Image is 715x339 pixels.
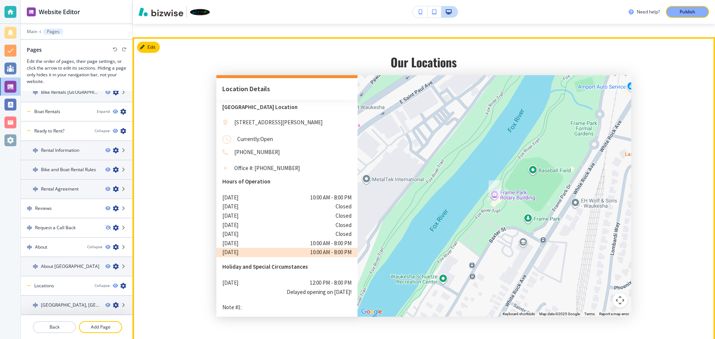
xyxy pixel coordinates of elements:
button: Collapse [87,244,102,250]
div: DragRental Information [21,141,132,160]
div: Boat RentalsExpand [21,102,132,122]
p: Back [34,324,75,330]
button: Add Page [79,321,122,333]
p: 10:00 AM - 8:00 PM [310,248,352,257]
p: [DATE] [222,211,238,221]
h4: Boat Rentals [34,108,60,115]
h4: Rental Information [41,147,79,154]
h4: Reviews [35,205,52,212]
p: Pages [47,29,60,34]
div: LocationsCollapseDrag[GEOGRAPHIC_DATA], [GEOGRAPHIC_DATA] Location [21,276,132,315]
p: Open [260,135,273,144]
div: DragAboutCollapseDragAbout [GEOGRAPHIC_DATA] [21,238,132,276]
p: [DATE] [222,202,238,211]
p: [DATE] [222,230,238,239]
h4: About [35,244,47,250]
div: DragRental Agreement [21,180,132,199]
button: Map camera controls [613,293,627,308]
a: Terms (opens in new tab) [584,312,595,316]
img: Google [359,307,384,317]
img: Drag [27,225,32,230]
button: Collapse [95,283,110,288]
p: 10:00 AM - 8:00 PM [310,193,352,202]
button: Main [27,29,37,34]
p: Closed [336,202,352,211]
h4: About [GEOGRAPHIC_DATA] [41,263,99,270]
div: DragAbout [GEOGRAPHIC_DATA] [21,257,132,276]
p: Closed [336,221,352,230]
p: Add Page [80,324,121,330]
h4: [GEOGRAPHIC_DATA], [GEOGRAPHIC_DATA] Location [41,302,99,308]
h4: Rental Agreement [41,186,79,192]
h3: location Details [222,84,352,94]
a: Open this area in Google Maps (opens a new window) [359,307,384,317]
p: Closed [336,211,352,221]
p: [DATE] [222,239,238,248]
div: DragBike Rentals [GEOGRAPHIC_DATA] [21,83,132,102]
h2: Our Locations [391,55,457,69]
p: Note #1: [222,303,352,311]
p: Publish [680,9,695,15]
p: 10:00 AM - 8:00 PM [310,239,352,248]
p: [DATE] [222,248,238,257]
img: Bizwise Logo [139,7,183,16]
p: Closed [336,230,352,239]
div: DragBike and Boat Rental Rules [21,160,132,180]
button: Edit [137,42,160,53]
p: [DATE] [222,193,238,202]
h4: Locations [34,282,54,289]
p: [STREET_ADDRESS][PERSON_NAME] [234,119,322,126]
img: Drag [33,264,38,269]
div: Drag[GEOGRAPHIC_DATA], [GEOGRAPHIC_DATA] Location [21,296,132,315]
h4: Ready to Rent? [34,128,64,134]
p: Delayed opening on [DATE]! [287,288,352,297]
button: Pages [43,29,63,35]
h3: Edit the order of pages, their page settings, or click the arrow to edit its sections. Hiding a p... [27,58,126,85]
p: Hours of Operation [222,179,352,184]
h4: Request a Call Back [35,224,76,231]
p: [GEOGRAPHIC_DATA] Location [222,104,352,110]
img: Drag [33,90,38,95]
h2: Website Editor [39,7,80,16]
img: Drag [33,167,38,172]
span: Map data ©2025 Google [539,312,580,316]
img: Your Logo [190,9,210,16]
img: Drag [27,244,32,250]
div: DragRequest a Call Back [21,218,132,238]
p: [DATE] [222,278,238,288]
p: Holiday and Special Circumstances [222,264,352,269]
button: Back [33,321,76,333]
h2: Pages [27,46,42,54]
img: Drag [33,303,38,308]
img: editor icon [27,7,36,16]
img: Drag [27,206,32,211]
h4: Bike Rentals [GEOGRAPHIC_DATA] [41,89,99,96]
div: DragReviews [21,199,132,218]
h4: Bike and Boat Rental Rules [41,166,96,173]
p: Currently: [237,135,260,144]
button: Publish [666,6,709,18]
h3: Need help? [637,9,660,15]
p: [PHONE_NUMBER] [234,148,280,156]
a: Report a map error [599,312,629,316]
img: Drag [33,186,38,192]
button: Keyboard shortcuts [503,311,535,317]
div: Ready to Rent?CollapseDragRental InformationDragBike and Boat Rental RulesDragRental Agreement [21,122,132,199]
button: Collapse [95,128,110,134]
p: [DATE] [222,221,238,230]
button: Expand [97,109,110,114]
img: Drag [33,148,38,153]
p: 12:00 PM - 8:00 PM [310,278,352,288]
p: Office #: [PHONE_NUMBER] [234,164,300,172]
